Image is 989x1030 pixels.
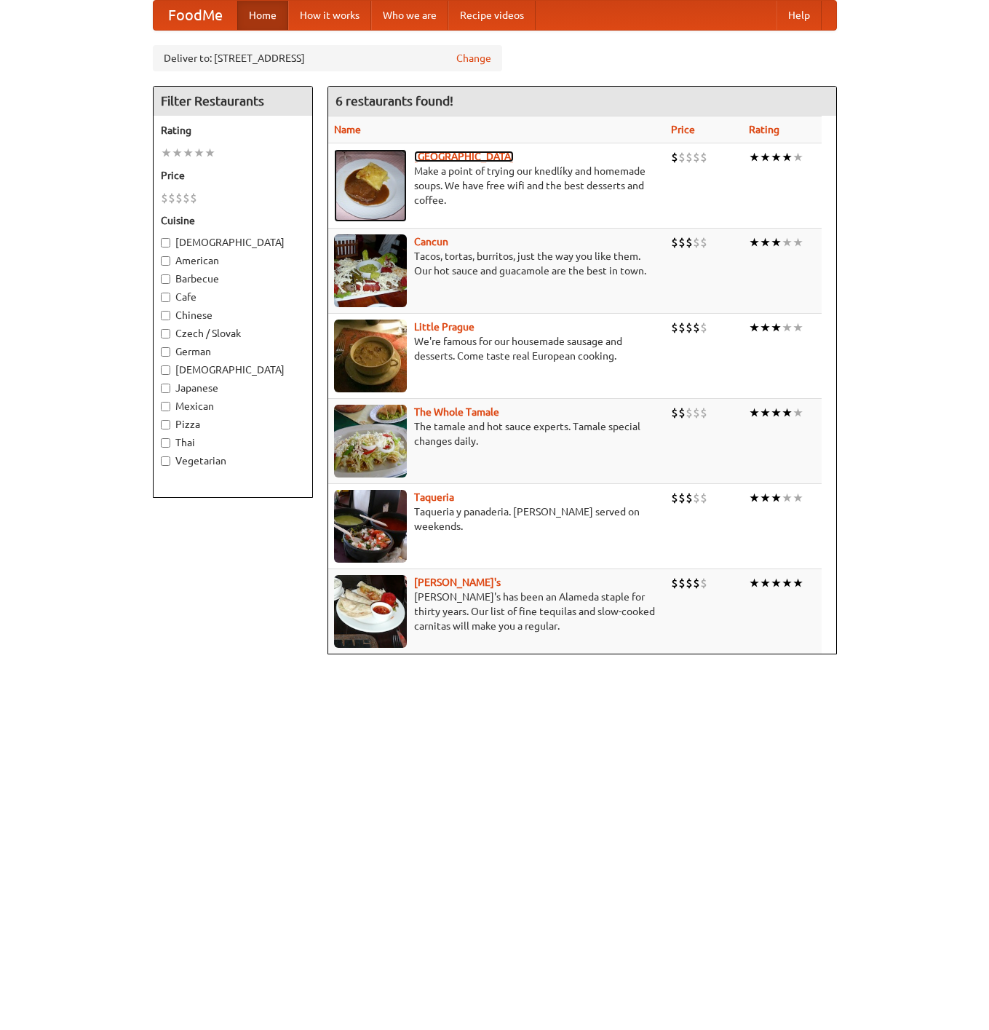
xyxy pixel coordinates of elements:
[161,344,305,359] label: German
[371,1,448,30] a: Who we are
[686,405,693,421] li: $
[334,124,361,135] a: Name
[782,149,793,165] li: ★
[678,149,686,165] li: $
[414,406,499,418] b: The Whole Tamale
[686,234,693,250] li: $
[414,491,454,503] b: Taqueria
[334,575,407,648] img: pedros.jpg
[693,234,700,250] li: $
[678,234,686,250] li: $
[700,149,707,165] li: $
[194,145,204,161] li: ★
[161,253,305,268] label: American
[671,124,695,135] a: Price
[671,234,678,250] li: $
[448,1,536,30] a: Recipe videos
[414,236,448,247] b: Cancun
[749,575,760,591] li: ★
[161,213,305,228] h5: Cuisine
[760,320,771,336] li: ★
[335,94,453,108] ng-pluralize: 6 restaurants found!
[760,149,771,165] li: ★
[782,575,793,591] li: ★
[793,149,803,165] li: ★
[793,234,803,250] li: ★
[161,384,170,393] input: Japanese
[749,149,760,165] li: ★
[153,45,502,71] div: Deliver to: [STREET_ADDRESS]
[678,490,686,506] li: $
[693,490,700,506] li: $
[414,321,474,333] a: Little Prague
[771,149,782,165] li: ★
[776,1,822,30] a: Help
[749,405,760,421] li: ★
[749,234,760,250] li: ★
[771,490,782,506] li: ★
[161,145,172,161] li: ★
[771,575,782,591] li: ★
[161,256,170,266] input: American
[190,190,197,206] li: $
[161,168,305,183] h5: Price
[782,320,793,336] li: ★
[175,190,183,206] li: $
[686,490,693,506] li: $
[678,320,686,336] li: $
[771,320,782,336] li: ★
[161,329,170,338] input: Czech / Slovak
[161,381,305,395] label: Japanese
[793,490,803,506] li: ★
[172,145,183,161] li: ★
[334,405,407,478] img: wholetamale.jpg
[749,124,779,135] a: Rating
[161,238,170,247] input: [DEMOGRAPHIC_DATA]
[700,575,707,591] li: $
[161,456,170,466] input: Vegetarian
[700,405,707,421] li: $
[771,234,782,250] li: ★
[161,420,170,429] input: Pizza
[693,320,700,336] li: $
[760,234,771,250] li: ★
[760,490,771,506] li: ★
[334,149,407,222] img: czechpoint.jpg
[782,405,793,421] li: ★
[693,149,700,165] li: $
[161,235,305,250] label: [DEMOGRAPHIC_DATA]
[161,438,170,448] input: Thai
[161,308,305,322] label: Chinese
[161,453,305,468] label: Vegetarian
[686,320,693,336] li: $
[456,51,491,66] a: Change
[793,320,803,336] li: ★
[671,575,678,591] li: $
[161,435,305,450] label: Thai
[334,504,660,534] p: Taqueria y panaderia. [PERSON_NAME] served on weekends.
[288,1,371,30] a: How it works
[161,274,170,284] input: Barbecue
[771,405,782,421] li: ★
[414,151,514,162] b: [GEOGRAPHIC_DATA]
[161,402,170,411] input: Mexican
[686,575,693,591] li: $
[161,293,170,302] input: Cafe
[161,190,168,206] li: $
[782,490,793,506] li: ★
[686,149,693,165] li: $
[334,590,660,633] p: [PERSON_NAME]'s has been an Alameda staple for thirty years. Our list of fine tequilas and slow-c...
[760,405,771,421] li: ★
[334,234,407,307] img: cancun.jpg
[161,123,305,138] h5: Rating
[183,145,194,161] li: ★
[693,405,700,421] li: $
[334,320,407,392] img: littleprague.jpg
[237,1,288,30] a: Home
[334,164,660,207] p: Make a point of trying our knedlíky and homemade soups. We have free wifi and the best desserts a...
[414,577,501,588] b: [PERSON_NAME]'s
[749,320,760,336] li: ★
[204,145,215,161] li: ★
[693,575,700,591] li: $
